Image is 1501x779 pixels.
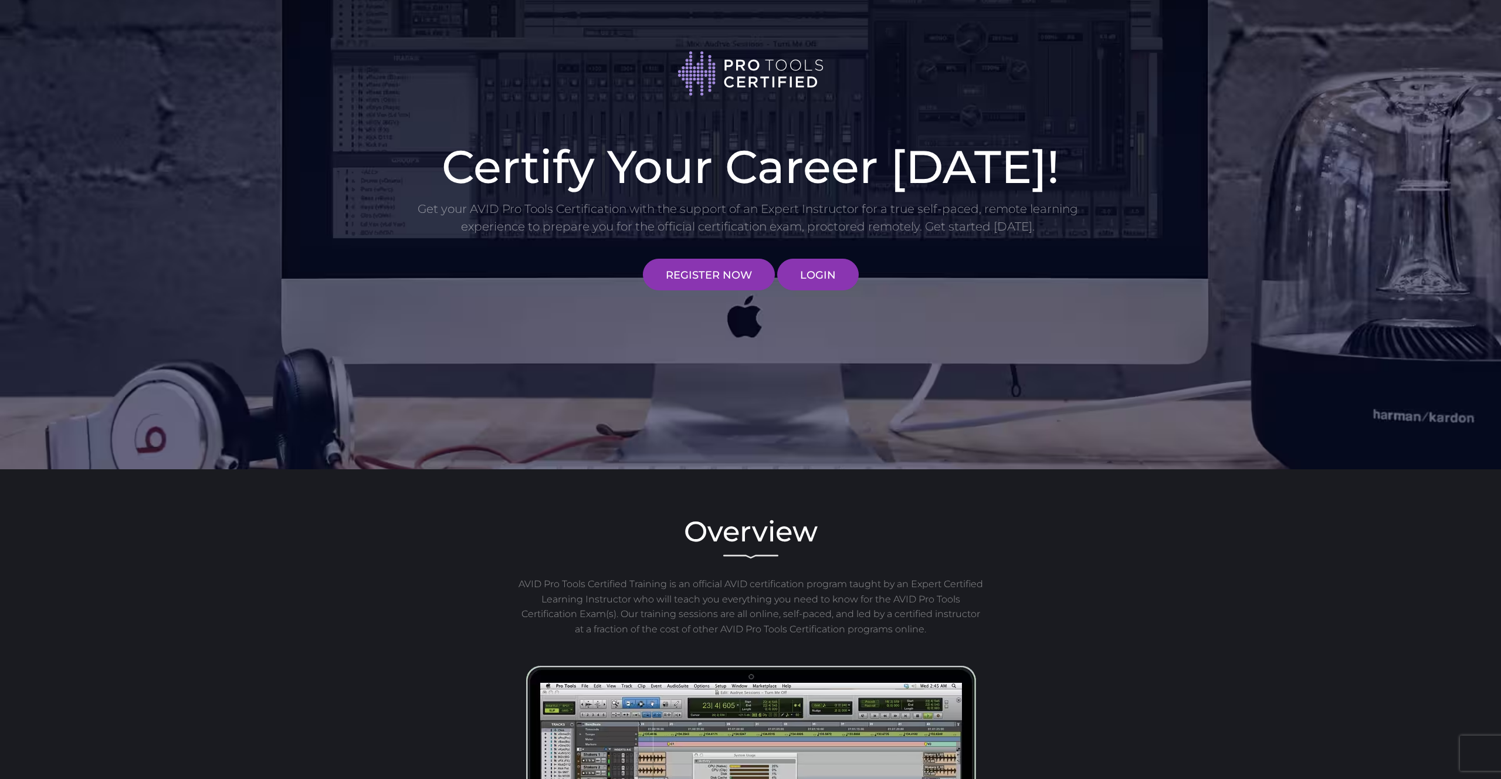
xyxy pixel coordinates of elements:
[723,554,778,559] img: decorative line
[643,259,775,290] a: REGISTER NOW
[677,50,824,97] img: Pro Tools Certified logo
[416,517,1085,546] h2: Overview
[416,200,1079,235] p: Get your AVID Pro Tools Certification with the support of an Expert Instructor for a true self-pa...
[777,259,859,290] a: LOGIN
[416,144,1085,189] h1: Certify Your Career [DATE]!
[517,577,985,636] p: AVID Pro Tools Certified Training is an official AVID certification program taught by an Expert C...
